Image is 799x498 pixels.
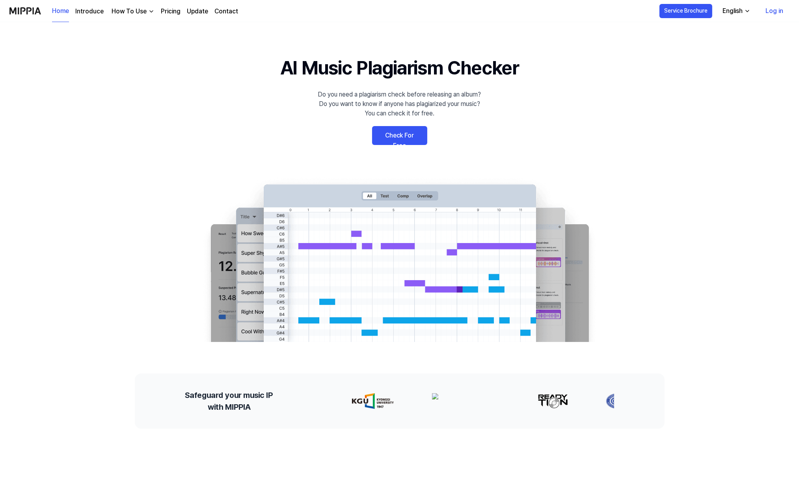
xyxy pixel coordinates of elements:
[185,389,273,413] h2: Safeguard your music IP with MIPPIA
[110,7,155,16] button: How To Use
[214,7,238,16] a: Contact
[52,0,69,22] a: Home
[659,4,712,18] button: Service Brochure
[110,7,148,16] div: How To Use
[605,393,629,409] img: partner-logo-3
[350,393,393,409] img: partner-logo-0
[75,7,104,16] a: Introduce
[536,393,567,409] img: partner-logo-2
[280,54,519,82] h1: AI Music Plagiarism Checker
[430,393,498,409] img: partner-logo-1
[161,7,181,16] a: Pricing
[187,7,208,16] a: Update
[148,8,155,15] img: down
[318,90,481,118] div: Do you need a plagiarism check before releasing an album? Do you want to know if anyone has plagi...
[721,6,744,16] div: English
[372,126,427,145] a: Check For Free
[716,3,755,19] button: English
[195,177,605,342] img: main Image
